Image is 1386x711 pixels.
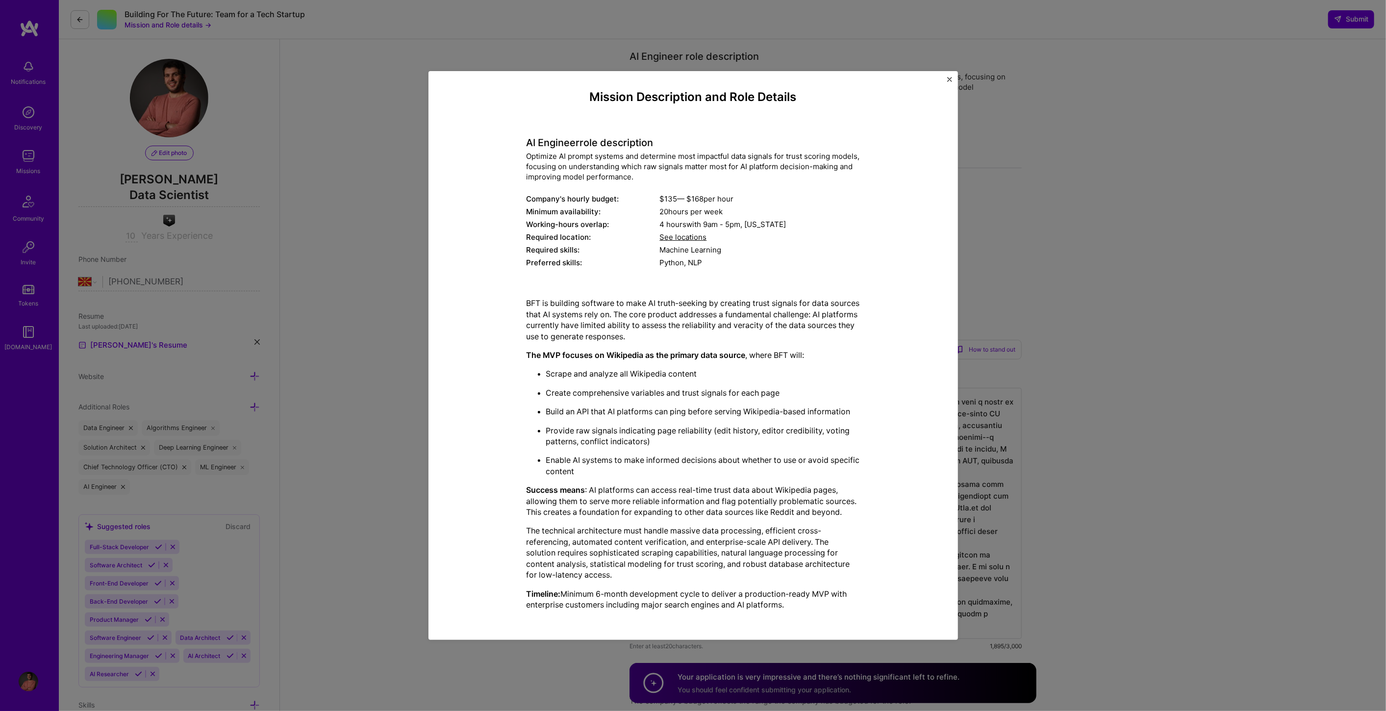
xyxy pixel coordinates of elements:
strong: The MVP focuses on Wikipedia as the primary data source [527,350,746,360]
div: 20 hours per week [660,206,860,217]
div: Company's hourly budget: [527,194,660,204]
div: Preferred skills: [527,257,660,268]
p: Scrape and analyze all Wikipedia content [546,368,860,379]
h4: AI Engineer role description [527,137,860,149]
p: Build an API that AI platforms can ping before serving Wikipedia-based information [546,406,860,417]
div: Required skills: [527,245,660,255]
strong: Success means [527,485,585,495]
p: Enable AI systems to make informed decisions about whether to use or avoid specific content [546,455,860,477]
div: Minimum availability: [527,206,660,217]
span: See locations [660,232,707,242]
button: Close [947,77,952,87]
p: The technical architecture must handle massive data processing, efficient cross-referencing, auto... [527,525,860,580]
p: Minimum 6-month development cycle to deliver a production-ready MVP with enterprise customers inc... [527,588,860,610]
p: BFT is building software to make AI truth-seeking by creating trust signals for data sources that... [527,298,860,342]
div: $ 135 — $ 168 per hour [660,194,860,204]
p: Provide raw signals indicating page reliability (edit history, editor credibility, voting pattern... [546,425,860,447]
div: 4 hours with [US_STATE] [660,219,860,229]
p: Create comprehensive variables and trust signals for each page [546,387,860,398]
h4: Mission Description and Role Details [527,90,860,104]
p: : AI platforms can access real-time trust data about Wikipedia pages, allowing them to serve more... [527,484,860,517]
div: Optimize AI prompt systems and determine most impactful data signals for trust scoring models, fo... [527,151,860,182]
strong: Timeline: [527,589,561,599]
div: Python, NLP [660,257,860,268]
div: Required location: [527,232,660,242]
div: Working-hours overlap: [527,219,660,229]
span: 9am - 5pm , [702,220,745,229]
div: Machine Learning [660,245,860,255]
p: , where BFT will: [527,350,860,360]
